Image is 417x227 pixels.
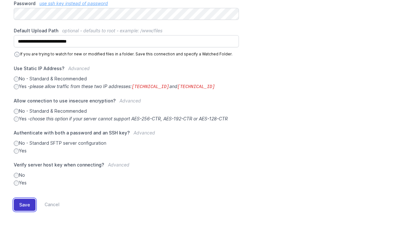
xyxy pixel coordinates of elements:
label: No - Standard SFTP server configuration [14,140,239,146]
input: Yes [14,149,19,154]
label: Authenticate with both a password and an SSH key? [14,130,239,140]
label: Verify server host key when connecting? [14,162,239,172]
input: No - Standard SFTP server configuration [14,141,19,146]
span: optional - defaults to root - example: /www/files [62,28,162,33]
input: Yes -please allow traffic from these two IP addresses:[TECHNICAL_ID]and[TECHNICAL_ID] [14,84,19,89]
i: choose this option if your server cannot support AES-256-CTR, AES-192-CTR or AES-128-CTR [30,116,228,121]
span: Advanced [134,130,155,135]
a: use ssh key instead of password [39,1,108,6]
label: Yes [14,148,239,154]
span: Advanced [68,66,90,71]
button: Save [14,199,36,211]
code: [TECHNICAL_ID] [177,84,215,89]
code: [TECHNICAL_ID] [132,84,169,89]
label: Yes - [14,116,239,122]
p: If you are trying to watch for new or modified files in a folder. Save this connection and specif... [14,47,239,58]
label: Allow connection to use insecure encryption? [14,98,239,108]
a: Cancel [36,199,60,211]
input: Yes [14,181,19,186]
i: please allow traffic from these two IP addresses: and [30,84,215,89]
label: No [14,172,239,178]
label: No - Standard & Recommended [14,108,239,114]
label: Password [14,0,239,7]
input: No - Standard & Recommended [14,77,19,82]
input: No - Standard & Recommended [14,109,19,114]
label: Use Static IP Address? [14,65,239,76]
label: Default Upload Path [14,28,239,34]
span: Advanced [108,162,129,167]
label: Yes - [14,83,239,90]
input: No [14,173,19,178]
label: No - Standard & Recommended [14,76,239,82]
input: Yes -choose this option if your server cannot support AES-256-CTR, AES-192-CTR or AES-128-CTR [14,117,19,122]
span: Advanced [119,98,141,103]
label: Yes [14,180,239,186]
